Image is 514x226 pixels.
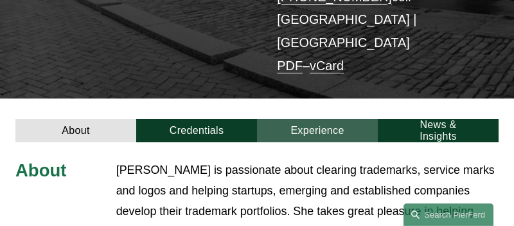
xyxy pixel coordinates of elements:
[15,119,136,142] a: About
[310,59,344,73] a: vCard
[277,59,303,73] a: PDF
[15,160,66,180] span: About
[136,119,257,142] a: Credentials
[257,119,378,142] a: Experience
[378,119,499,142] a: News & Insights
[403,203,493,226] a: Search this site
